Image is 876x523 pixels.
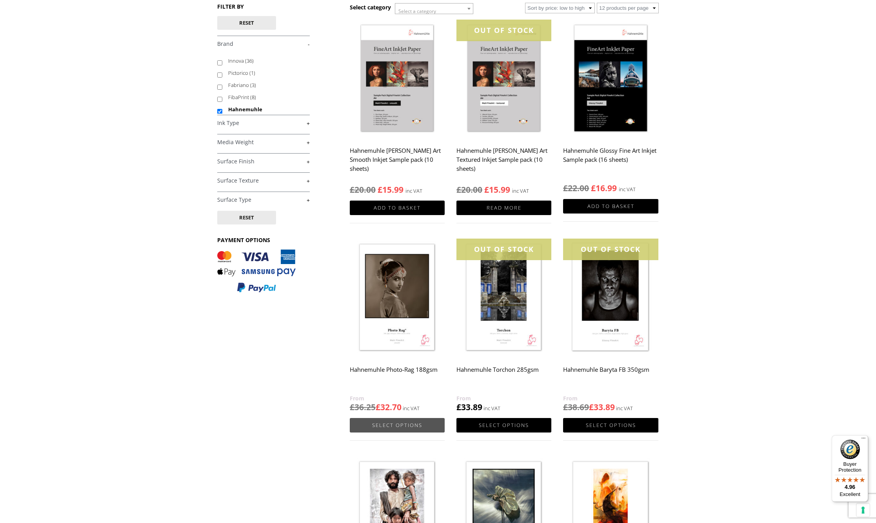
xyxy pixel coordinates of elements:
a: OUT OF STOCK Hahnemuhle Torchon 285gsm £33.89 [456,239,551,413]
button: Reset [217,16,276,30]
span: £ [456,184,461,195]
a: Select options for “Hahnemuhle Baryta FB 350gsm” [563,418,658,433]
h3: PAYMENT OPTIONS [217,236,310,244]
h4: Surface Finish [217,153,310,169]
span: £ [378,184,382,195]
span: £ [589,402,594,413]
img: Hahnemuhle Baryta FB 350gsm [563,239,658,357]
label: Fabriano [228,79,302,91]
bdi: 38.69 [563,402,589,413]
h2: Hahnemuhle Glossy Fine Art Inkjet Sample pack (16 sheets) [563,143,658,175]
a: Add to basket: “Hahnemuhle Glossy Fine Art Inkjet Sample pack (16 sheets)” [563,199,658,214]
p: Excellent [832,491,868,498]
span: £ [350,184,354,195]
span: 4.96 [845,484,855,490]
h3: Select category [350,4,391,11]
label: FibaPrint [228,91,302,103]
h2: Hahnemuhle [PERSON_NAME] Art Textured Inkjet Sample pack (10 sheets) [456,143,551,176]
a: Hahnemuhle Photo-Rag 188gsm £36.25£32.70 [350,239,445,413]
a: OUT OF STOCK Hahnemuhle [PERSON_NAME] Art Textured Inkjet Sample pack (10 sheets) inc VAT [456,20,551,195]
div: OUT OF STOCK [456,20,551,41]
button: Trusted Shops TrustmarkBuyer Protection4.96Excellent [832,435,868,502]
h4: Media Weight [217,134,310,150]
span: (8) [250,94,256,101]
span: £ [591,183,596,194]
a: + [217,177,310,185]
span: £ [376,402,380,413]
a: + [217,139,310,146]
bdi: 20.00 [456,184,482,195]
a: - [217,40,310,48]
a: OUT OF STOCK Hahnemuhle Baryta FB 350gsm £38.69£33.89 [563,239,658,413]
h2: Hahnemuhle Baryta FB 350gsm [563,362,658,394]
span: £ [563,402,568,413]
h2: Hahnemuhle Photo-Rag 188gsm [350,362,445,394]
img: Hahnemuhle Photo-Rag 188gsm [350,239,445,357]
img: Trusted Shops Trustmark [840,440,860,459]
div: OUT OF STOCK [456,239,551,260]
bdi: 33.89 [456,402,482,413]
h2: Hahnemuhle [PERSON_NAME] Art Smooth Inkjet Sample pack (10 sheets) [350,143,445,176]
span: (36) [245,57,254,64]
label: Pictorico [228,67,302,79]
h3: FILTER BY [217,3,310,10]
bdi: 16.99 [591,183,617,194]
label: Innova [228,55,302,67]
bdi: 33.89 [589,402,615,413]
a: + [217,196,310,204]
a: Add to basket: “Hahnemuhle Matt Fine Art Smooth Inkjet Sample pack (10 sheets)” [350,201,445,215]
span: £ [563,183,568,194]
img: Hahnemuhle Torchon 285gsm [456,239,551,357]
span: Select a category [398,8,436,14]
bdi: 36.25 [350,402,376,413]
label: Hahnemuhle [228,103,302,116]
img: Hahnemuhle Matt Fine Art Smooth Inkjet Sample pack (10 sheets) [350,20,445,138]
div: OUT OF STOCK [563,239,658,260]
a: + [217,158,310,165]
h4: Ink Type [217,115,310,130]
span: (1) [249,69,255,76]
a: Hahnemuhle [PERSON_NAME] Art Smooth Inkjet Sample pack (10 sheets) inc VAT [350,20,445,195]
bdi: 32.70 [376,402,402,413]
bdi: 22.00 [563,183,589,194]
img: Hahnemuhle Glossy Fine Art Inkjet Sample pack (16 sheets) [563,20,658,138]
button: Reset [217,211,276,224]
a: Select options for “Hahnemuhle Torchon 285gsm” [456,418,551,433]
bdi: 20.00 [350,184,376,195]
bdi: 15.99 [378,184,403,195]
h4: Brand [217,36,310,51]
h4: Surface Texture [217,172,310,188]
a: Hahnemuhle Glossy Fine Art Inkjet Sample pack (16 sheets) inc VAT [563,20,658,194]
a: Select options for “Hahnemuhle Photo-Rag 188gsm” [350,418,445,433]
button: Menu [859,435,868,445]
p: Buyer Protection [832,461,868,473]
img: Hahnemuhle Matt Fine Art Textured Inkjet Sample pack (10 sheets) [456,20,551,138]
button: Your consent preferences for tracking technologies [856,503,870,517]
bdi: 15.99 [484,184,510,195]
span: £ [484,184,489,195]
span: £ [456,402,461,413]
img: PAYMENT OPTIONS [217,250,296,293]
span: (3) [250,81,256,89]
select: Shop order [525,3,595,13]
h4: Surface Type [217,192,310,207]
span: £ [350,402,354,413]
a: Read more about “Hahnemuhle Matt Fine Art Textured Inkjet Sample pack (10 sheets)” [456,201,551,215]
h2: Hahnemuhle Torchon 285gsm [456,362,551,394]
strong: inc VAT [405,186,422,195]
strong: inc VAT [512,186,529,195]
strong: inc VAT [619,185,636,194]
a: + [217,119,310,127]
